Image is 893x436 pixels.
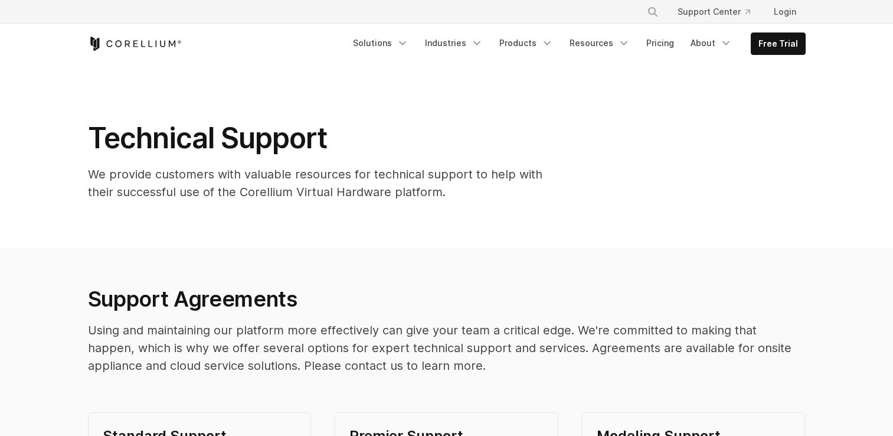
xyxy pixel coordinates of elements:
p: We provide customers with valuable resources for technical support to help with their successful ... [88,165,560,201]
a: Free Trial [751,33,805,54]
a: Industries [418,32,490,54]
h2: Support Agreements [88,286,806,312]
a: Pricing [639,32,681,54]
a: Login [764,1,806,22]
h1: Technical Support [88,121,560,156]
a: Resources [562,32,637,54]
a: Support Center [668,1,760,22]
a: About [683,32,739,54]
div: Navigation Menu [633,1,806,22]
a: Corellium Home [88,37,182,51]
p: Using and maintaining our platform more effectively can give your team a critical edge. We're com... [88,321,806,375]
button: Search [642,1,663,22]
a: Solutions [346,32,416,54]
div: Navigation Menu [346,32,806,55]
a: Products [492,32,560,54]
